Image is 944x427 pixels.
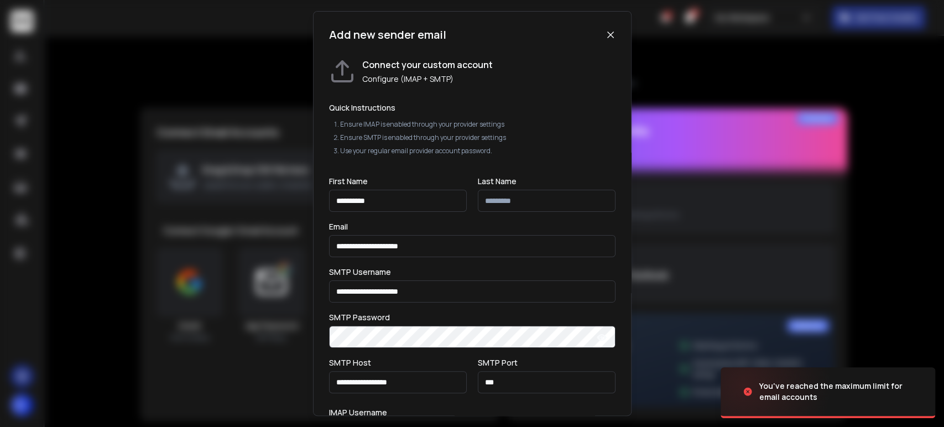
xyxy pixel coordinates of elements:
p: Configure (IMAP + SMTP) [362,74,493,85]
label: Last Name [478,178,517,185]
label: SMTP Port [478,359,518,367]
h1: Add new sender email [329,27,446,43]
label: SMTP Password [329,314,390,321]
h1: Connect your custom account [362,58,493,71]
label: IMAP Username [329,409,387,416]
img: image [721,362,831,421]
li: Ensure IMAP is enabled through your provider settings [340,120,616,129]
label: SMTP Host [329,359,371,367]
h2: Quick Instructions [329,102,616,113]
div: You've reached the maximum limit for email accounts [759,381,922,403]
label: First Name [329,178,368,185]
li: Use your regular email provider account password. [340,147,616,155]
label: SMTP Username [329,268,391,276]
label: Email [329,223,348,231]
li: Ensure SMTP is enabled through your provider settings [340,133,616,142]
